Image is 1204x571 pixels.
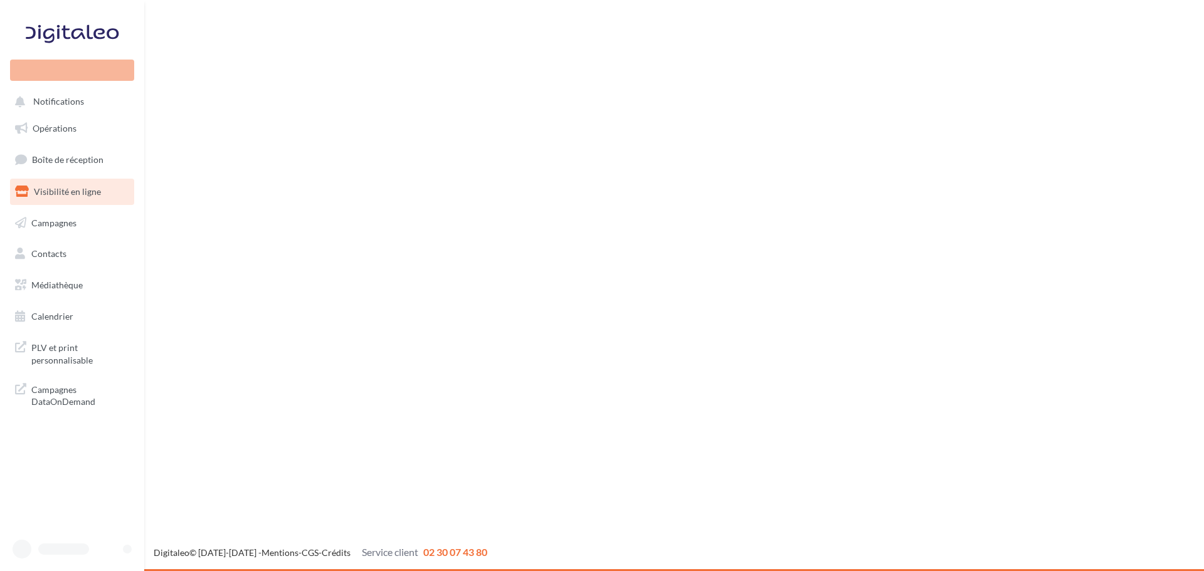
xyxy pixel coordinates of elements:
[31,280,83,290] span: Médiathèque
[8,241,137,267] a: Contacts
[31,381,129,408] span: Campagnes DataOnDemand
[8,179,137,205] a: Visibilité en ligne
[10,60,134,81] div: Nouvelle campagne
[34,186,101,197] span: Visibilité en ligne
[8,115,137,142] a: Opérations
[8,210,137,236] a: Campagnes
[423,546,487,558] span: 02 30 07 43 80
[32,154,103,165] span: Boîte de réception
[31,217,77,228] span: Campagnes
[261,547,298,558] a: Mentions
[33,123,77,134] span: Opérations
[8,272,137,298] a: Médiathèque
[31,339,129,366] span: PLV et print personnalisable
[362,546,418,558] span: Service client
[154,547,189,558] a: Digitaleo
[322,547,351,558] a: Crédits
[8,146,137,173] a: Boîte de réception
[8,303,137,330] a: Calendrier
[33,97,84,107] span: Notifications
[154,547,487,558] span: © [DATE]-[DATE] - - -
[31,311,73,322] span: Calendrier
[8,376,137,413] a: Campagnes DataOnDemand
[31,248,66,259] span: Contacts
[302,547,319,558] a: CGS
[8,334,137,371] a: PLV et print personnalisable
